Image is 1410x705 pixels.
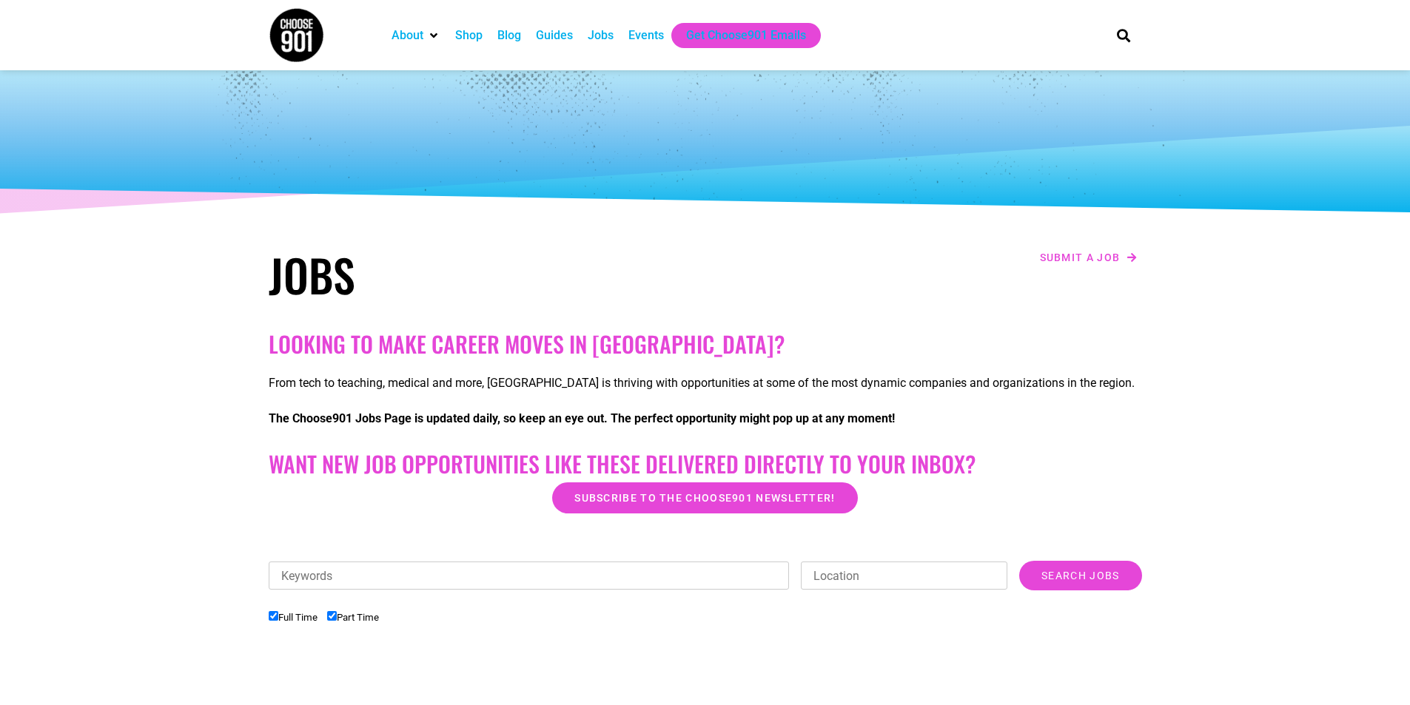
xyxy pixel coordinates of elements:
[588,27,614,44] a: Jobs
[269,561,790,590] input: Keywords
[269,331,1142,357] h2: Looking to make career moves in [GEOGRAPHIC_DATA]?
[392,27,423,44] a: About
[269,611,278,621] input: Full Time
[628,27,664,44] a: Events
[686,27,806,44] a: Get Choose901 Emails
[327,611,337,621] input: Part Time
[552,482,857,513] a: Subscribe to the Choose901 newsletter!
[269,248,698,301] h1: Jobs
[1040,252,1121,263] span: Submit a job
[269,374,1142,392] p: From tech to teaching, medical and more, [GEOGRAPHIC_DATA] is thriving with opportunities at some...
[801,561,1007,590] input: Location
[536,27,573,44] a: Guides
[269,612,318,623] label: Full Time
[574,493,835,503] span: Subscribe to the Choose901 newsletter!
[1019,561,1141,590] input: Search Jobs
[269,451,1142,477] h2: Want New Job Opportunities like these Delivered Directly to your Inbox?
[384,23,448,48] div: About
[497,27,521,44] a: Blog
[327,612,379,623] label: Part Time
[1035,248,1142,267] a: Submit a job
[1111,23,1135,47] div: Search
[384,23,1092,48] nav: Main nav
[269,411,895,425] strong: The Choose901 Jobs Page is updated daily, so keep an eye out. The perfect opportunity might pop u...
[455,27,483,44] a: Shop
